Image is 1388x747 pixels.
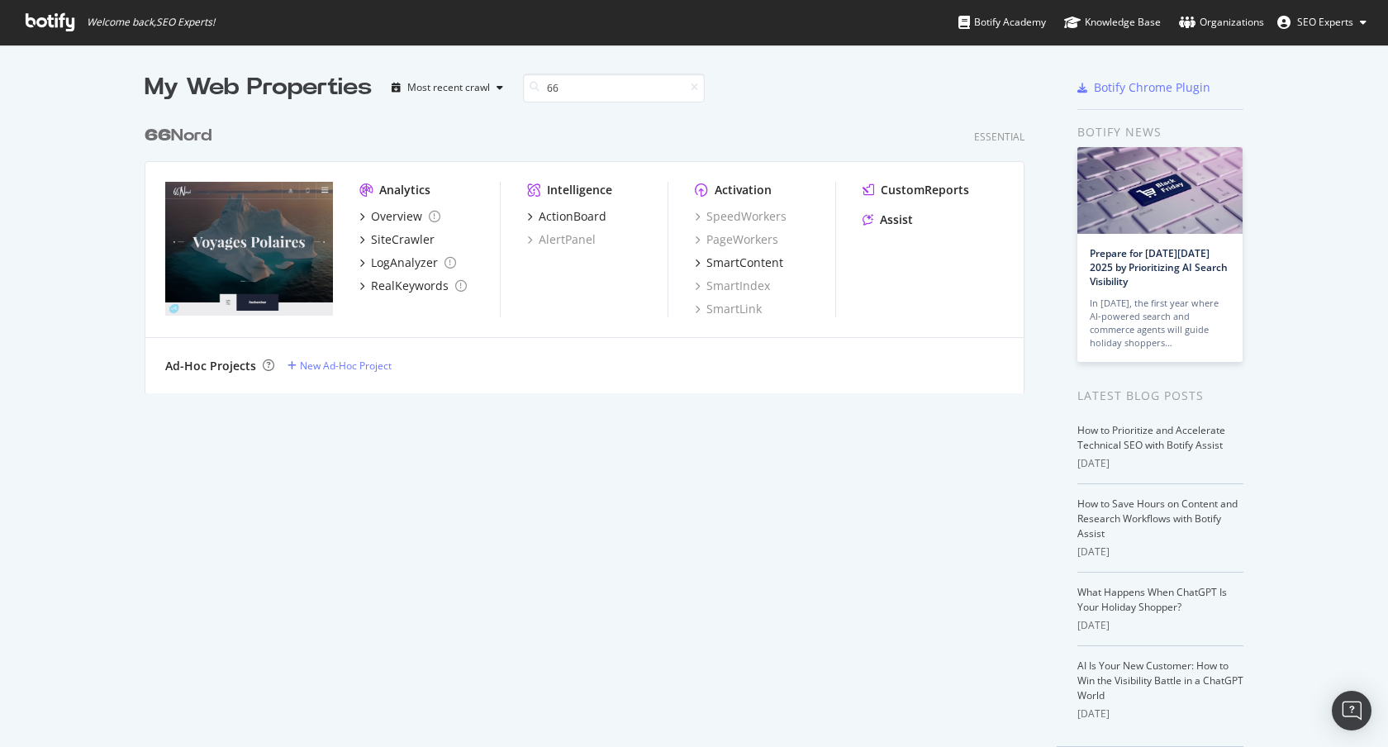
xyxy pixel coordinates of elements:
div: Overview [371,208,422,225]
div: Latest Blog Posts [1077,387,1243,405]
a: SiteCrawler [359,231,435,248]
div: SmartContent [706,255,783,271]
a: How to Save Hours on Content and Research Workflows with Botify Assist [1077,497,1238,540]
div: Activation [715,182,772,198]
b: 66 [145,127,171,144]
span: Welcome back, SEO Experts ! [87,16,215,29]
div: [DATE] [1077,456,1243,471]
div: New Ad-Hoc Project [300,359,392,373]
div: Botify Chrome Plugin [1094,79,1210,96]
div: [DATE] [1077,707,1243,721]
div: Open Intercom Messenger [1332,691,1371,730]
a: SmartContent [695,255,783,271]
div: ActionBoard [539,208,606,225]
div: CustomReports [881,182,969,198]
div: Essential [974,130,1024,144]
a: AI Is Your New Customer: How to Win the Visibility Battle in a ChatGPT World [1077,659,1243,702]
div: Intelligence [547,182,612,198]
a: PageWorkers [695,231,778,248]
div: Nord [145,124,212,148]
div: [DATE] [1077,545,1243,559]
div: Most recent crawl [407,83,490,93]
div: Ad-Hoc Projects [165,358,256,374]
a: SpeedWorkers [695,208,787,225]
div: Botify Academy [958,14,1046,31]
div: Assist [880,212,913,228]
a: Botify Chrome Plugin [1077,79,1210,96]
a: 66Nord [145,124,218,148]
a: SmartIndex [695,278,770,294]
a: RealKeywords [359,278,467,294]
div: RealKeywords [371,278,449,294]
span: SEO Experts [1297,15,1353,29]
a: CustomReports [863,182,969,198]
a: Prepare for [DATE][DATE] 2025 by Prioritizing AI Search Visibility [1090,246,1228,288]
a: New Ad-Hoc Project [288,359,392,373]
a: Assist [863,212,913,228]
a: Overview [359,208,440,225]
div: LogAnalyzer [371,255,438,271]
button: Most recent crawl [385,74,510,101]
div: Analytics [379,182,430,198]
div: SiteCrawler [371,231,435,248]
div: My Web Properties [145,71,372,104]
input: Search [523,74,705,102]
div: Organizations [1179,14,1264,31]
div: [DATE] [1077,618,1243,633]
div: In [DATE], the first year where AI-powered search and commerce agents will guide holiday shoppers… [1090,297,1230,350]
div: Botify news [1077,123,1243,141]
img: 66nord.com [165,182,333,316]
button: SEO Experts [1264,9,1380,36]
a: What Happens When ChatGPT Is Your Holiday Shopper? [1077,585,1227,614]
a: SmartLink [695,301,762,317]
a: AlertPanel [527,231,596,248]
a: LogAnalyzer [359,255,456,271]
img: Prepare for Black Friday 2025 by Prioritizing AI Search Visibility [1077,147,1243,234]
div: Knowledge Base [1064,14,1161,31]
a: How to Prioritize and Accelerate Technical SEO with Botify Assist [1077,423,1225,452]
a: ActionBoard [527,208,606,225]
div: grid [145,104,1038,393]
